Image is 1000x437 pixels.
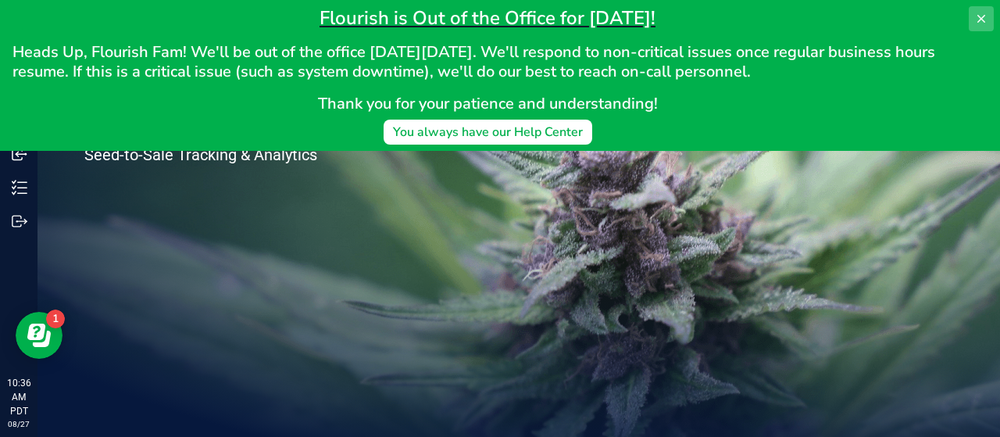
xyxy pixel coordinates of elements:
[7,418,30,430] p: 08/27
[12,41,939,82] span: Heads Up, Flourish Fam! We'll be out of the office [DATE][DATE]. We'll respond to non-critical is...
[318,93,658,114] span: Thank you for your patience and understanding!
[12,213,27,229] inline-svg: Outbound
[12,180,27,195] inline-svg: Inventory
[393,123,583,141] div: You always have our Help Center
[7,376,30,418] p: 10:36 AM PDT
[16,312,62,359] iframe: Resource center
[12,146,27,162] inline-svg: Inbound
[46,310,65,328] iframe: Resource center unread badge
[84,147,381,163] p: Seed-to-Sale Tracking & Analytics
[320,5,655,30] span: Flourish is Out of the Office for [DATE]!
